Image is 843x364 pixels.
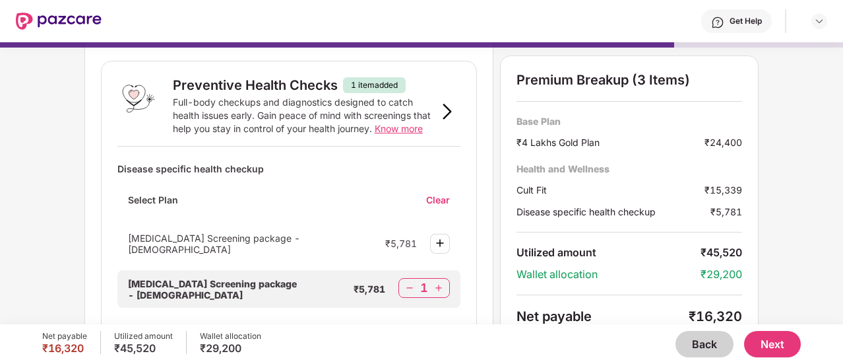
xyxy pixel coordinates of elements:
img: svg+xml;base64,PHN2ZyBpZD0iUGx1cy0zMngzMiIgeG1sbnM9Imh0dHA6Ly93d3cudzMub3JnLzIwMDAvc3ZnIiB3aWR0aD... [432,281,445,295]
div: ₹5,781 [710,205,742,219]
img: svg+xml;base64,PHN2ZyBpZD0iSGVscC0zMngzMiIgeG1sbnM9Imh0dHA6Ly93d3cudzMub3JnLzIwMDAvc3ZnIiB3aWR0aD... [711,16,724,29]
span: [MEDICAL_DATA] Screening package - [DEMOGRAPHIC_DATA] [128,278,297,301]
div: Utilized amount [114,331,173,342]
img: svg+xml;base64,PHN2ZyBpZD0iUGx1cy0zMngzMiIgeG1sbnM9Imh0dHA6Ly93d3cudzMub3JnLzIwMDAvc3ZnIiB3aWR0aD... [432,235,448,251]
div: Base Plan [516,115,742,127]
div: ₹24,400 [704,135,742,149]
div: Full-body checkups and diagnostics designed to catch health issues early. Gain peace of mind with... [173,96,434,135]
div: 1 [420,280,428,296]
div: ₹16,320 [42,342,87,355]
div: Cult Fit [516,183,704,197]
img: Preventive Health Checks [117,77,160,120]
div: ₹45,520 [114,342,173,355]
button: Back [675,331,734,357]
div: Get Help [730,16,762,26]
span: [MEDICAL_DATA] Screening package - [DEMOGRAPHIC_DATA] [128,233,300,255]
div: 1 item added [343,77,406,93]
div: Wallet allocation [516,268,701,281]
div: Disease specific health checkup [117,157,460,180]
img: svg+xml;base64,PHN2ZyBpZD0iTWludXMtMzJ4MzIiIHhtbG5zPSJodHRwOi8vd3d3LnczLm9yZy8yMDAwL3N2ZyIgd2lkdG... [403,281,416,295]
div: Health and Wellness [516,163,742,175]
div: ₹5,781 [385,238,417,249]
img: New Pazcare Logo [16,13,102,30]
div: Preventive Health Checks [173,77,338,93]
div: ₹29,200 [701,268,742,281]
div: ₹4 Lakhs Gold Plan [516,135,704,149]
div: Wallet allocation [200,331,261,342]
div: ₹15,339 [704,183,742,197]
div: Premium Breakup (3 Items) [516,72,742,88]
button: Next [744,331,801,357]
div: ₹45,520 [701,246,742,260]
img: svg+xml;base64,PHN2ZyB3aWR0aD0iOSIgaGVpZ2h0PSIxNiIgdmlld0JveD0iMCAwIDkgMTYiIGZpbGw9Im5vbmUiIHhtbG... [439,104,455,120]
div: Utilized amount [516,246,701,260]
span: Know more [375,123,423,134]
div: ₹5,781 [354,283,385,295]
div: Net payable [516,309,689,324]
img: svg+xml;base64,PHN2ZyBpZD0iRHJvcGRvd24tMzJ4MzIiIHhtbG5zPSJodHRwOi8vd3d3LnczLm9yZy8yMDAwL3N2ZyIgd2... [814,16,825,26]
div: Select Plan [117,194,189,217]
div: Clear [426,194,460,206]
div: Net payable [42,331,87,342]
div: ₹29,200 [200,342,261,355]
div: Disease specific health checkup [516,205,710,219]
div: ₹16,320 [689,309,742,324]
